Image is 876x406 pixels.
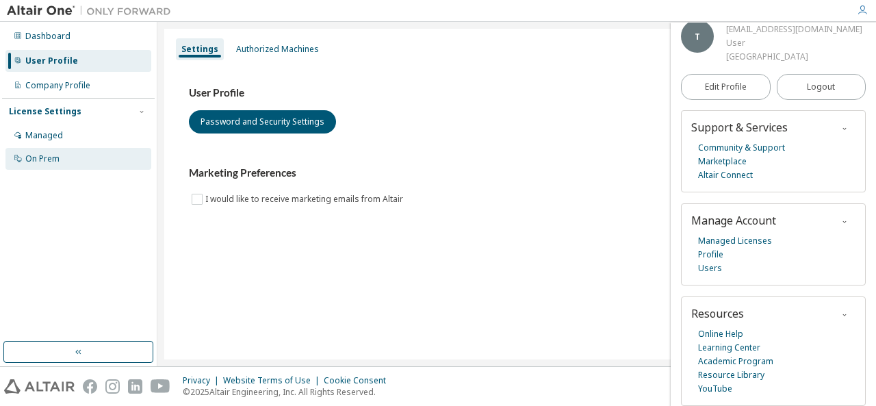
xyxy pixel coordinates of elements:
[183,386,394,398] p: © 2025 Altair Engineering, Inc. All Rights Reserved.
[151,379,170,394] img: youtube.svg
[726,50,862,64] div: [GEOGRAPHIC_DATA]
[25,55,78,66] div: User Profile
[691,213,776,228] span: Manage Account
[726,23,862,36] div: [EMAIL_ADDRESS][DOMAIN_NAME]
[698,168,753,182] a: Altair Connect
[25,31,70,42] div: Dashboard
[324,375,394,386] div: Cookie Consent
[698,262,722,275] a: Users
[4,379,75,394] img: altair_logo.svg
[128,379,142,394] img: linkedin.svg
[691,120,788,135] span: Support & Services
[223,375,324,386] div: Website Terms of Use
[698,155,747,168] a: Marketplace
[807,80,835,94] span: Logout
[726,36,862,50] div: User
[9,106,81,117] div: License Settings
[83,379,97,394] img: facebook.svg
[189,110,336,134] button: Password and Security Settings
[7,4,178,18] img: Altair One
[189,166,845,180] h3: Marketing Preferences
[205,191,406,207] label: I would like to receive marketing emails from Altair
[698,355,773,368] a: Academic Program
[698,382,732,396] a: YouTube
[25,130,63,141] div: Managed
[777,74,866,100] button: Logout
[698,368,764,382] a: Resource Library
[183,375,223,386] div: Privacy
[25,80,90,91] div: Company Profile
[698,141,785,155] a: Community & Support
[181,44,218,55] div: Settings
[236,44,319,55] div: Authorized Machines
[681,74,771,100] a: Edit Profile
[105,379,120,394] img: instagram.svg
[695,31,700,42] span: T
[698,234,772,248] a: Managed Licenses
[189,86,845,100] h3: User Profile
[698,327,743,341] a: Online Help
[698,248,723,262] a: Profile
[705,81,747,92] span: Edit Profile
[691,306,744,321] span: Resources
[698,341,760,355] a: Learning Center
[25,153,60,164] div: On Prem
